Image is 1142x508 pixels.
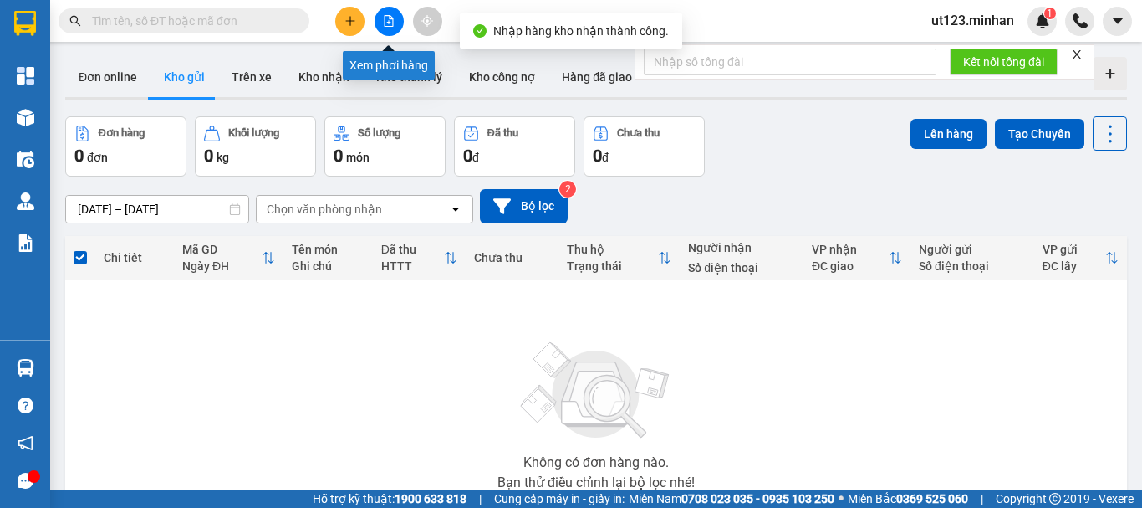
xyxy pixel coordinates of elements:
[463,146,472,166] span: 0
[17,192,34,210] img: warehouse-icon
[449,203,462,216] svg: open
[473,24,487,38] span: check-circle
[17,234,34,252] img: solution-icon
[812,259,889,273] div: ĐC giao
[66,196,248,223] input: Select a date range.
[335,7,365,36] button: plus
[950,49,1058,75] button: Kết nối tổng đài
[363,57,456,97] button: Kho thanh lý
[910,119,987,149] button: Lên hàng
[558,236,680,280] th: Toggle SortBy
[981,490,983,508] span: |
[344,15,356,27] span: plus
[1103,7,1132,36] button: caret-down
[182,259,262,273] div: Ngày ĐH
[285,57,363,97] button: Kho nhận
[92,12,289,30] input: Tìm tên, số ĐT hoặc mã đơn
[839,495,844,502] span: ⚪️
[995,119,1084,149] button: Tạo Chuyến
[313,490,466,508] span: Hỗ trợ kỹ thuật:
[454,116,575,177] button: Đã thu0đ
[918,10,1027,31] span: ut123.minhan
[567,243,658,256] div: Thu hộ
[474,251,550,264] div: Chưa thu
[848,490,968,508] span: Miền Bắc
[1073,13,1088,28] img: phone-icon
[217,151,229,164] span: kg
[602,151,609,164] span: đ
[494,490,625,508] span: Cung cấp máy in - giấy in:
[381,243,444,256] div: Đã thu
[1071,49,1083,60] span: close
[174,236,283,280] th: Toggle SortBy
[523,456,669,470] div: Không có đơn hàng nào.
[493,24,669,38] span: Nhập hàng kho nhận thành công.
[479,490,482,508] span: |
[812,243,889,256] div: VP nhận
[292,243,365,256] div: Tên món
[375,7,404,36] button: file-add
[456,57,548,97] button: Kho công nợ
[334,146,343,166] span: 0
[104,251,166,264] div: Chi tiết
[18,435,33,451] span: notification
[472,151,479,164] span: đ
[497,476,695,490] div: Bạn thử điều chỉnh lại bộ lọc nhé!
[383,15,395,27] span: file-add
[559,181,576,198] sup: 2
[617,127,660,139] div: Chưa thu
[681,492,834,505] strong: 0708 023 035 - 0935 103 250
[17,151,34,168] img: warehouse-icon
[218,57,285,97] button: Trên xe
[413,7,442,36] button: aim
[688,261,795,275] div: Số điện thoại
[65,57,150,97] button: Đơn online
[17,109,34,126] img: warehouse-icon
[292,259,365,273] div: Ghi chú
[1110,13,1125,28] span: caret-down
[1034,236,1127,280] th: Toggle SortBy
[919,259,1026,273] div: Số điện thoại
[74,146,84,166] span: 0
[395,492,466,505] strong: 1900 633 818
[99,127,145,139] div: Đơn hàng
[69,15,81,27] span: search
[358,127,400,139] div: Số lượng
[1044,8,1056,19] sup: 1
[584,116,705,177] button: Chưa thu0đ
[346,151,370,164] span: món
[593,146,602,166] span: 0
[17,67,34,85] img: dashboard-icon
[803,236,910,280] th: Toggle SortBy
[421,15,433,27] span: aim
[919,243,1026,256] div: Người gửi
[150,57,218,97] button: Kho gửi
[182,243,262,256] div: Mã GD
[644,49,936,75] input: Nhập số tổng đài
[65,116,186,177] button: Đơn hàng0đơn
[629,490,834,508] span: Miền Nam
[18,473,33,489] span: message
[18,398,33,413] span: question-circle
[1094,57,1127,90] div: Tạo kho hàng mới
[512,332,680,449] img: svg+xml;base64,PHN2ZyBjbGFzcz0ibGlzdC1wbHVnX19zdmciIHhtbG5zPSJodHRwOi8vd3d3LnczLm9yZy8yMDAwL3N2Zy...
[195,116,316,177] button: Khối lượng0kg
[267,201,382,218] div: Chọn văn phòng nhận
[17,359,34,377] img: warehouse-icon
[1035,13,1050,28] img: icon-new-feature
[381,259,444,273] div: HTTT
[1049,493,1061,505] span: copyright
[1043,243,1105,256] div: VP gửi
[373,236,466,280] th: Toggle SortBy
[324,116,446,177] button: Số lượng0món
[487,127,518,139] div: Đã thu
[87,151,108,164] span: đơn
[1043,259,1105,273] div: ĐC lấy
[896,492,968,505] strong: 0369 525 060
[1047,8,1053,19] span: 1
[480,189,568,223] button: Bộ lọc
[14,11,36,36] img: logo-vxr
[228,127,279,139] div: Khối lượng
[548,57,645,97] button: Hàng đã giao
[963,53,1044,71] span: Kết nối tổng đài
